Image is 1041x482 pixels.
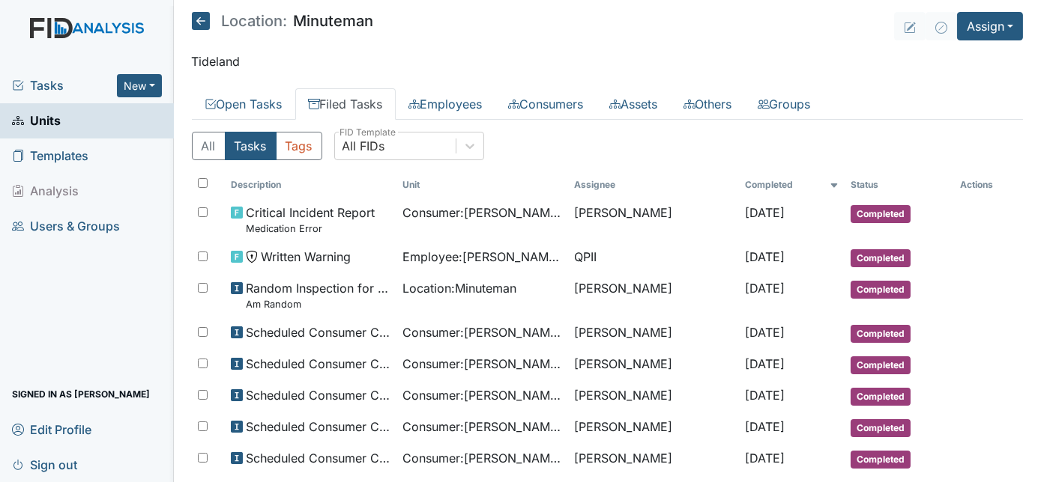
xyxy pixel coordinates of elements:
span: Random Inspection for AM Am Random [246,279,390,311]
a: Employees [396,88,495,120]
td: [PERSON_NAME] [568,443,740,475]
span: Location: [222,13,288,28]
span: [DATE] [745,281,785,296]
a: Others [671,88,745,120]
th: Toggle SortBy [225,172,396,198]
td: [PERSON_NAME] [568,317,740,349]
a: Tasks [12,76,117,94]
span: Completed [851,419,911,437]
span: Completed [851,325,911,343]
th: Toggle SortBy [739,172,844,198]
span: [DATE] [745,249,785,264]
button: All [192,132,226,160]
span: [DATE] [745,419,785,434]
span: [DATE] [745,356,785,371]
span: Scheduled Consumer Chart Review [246,386,390,404]
span: [DATE] [745,325,785,340]
a: Filed Tasks [295,88,396,120]
span: [DATE] [745,451,785,466]
span: Sign out [12,453,77,476]
span: Scheduled Consumer Chart Review [246,323,390,341]
span: Scheduled Consumer Chart Review [246,418,390,436]
span: Consumer : [PERSON_NAME] [402,418,562,436]
span: Completed [851,205,911,223]
span: Completed [851,356,911,374]
button: Tasks [225,132,277,160]
td: [PERSON_NAME] [568,198,740,242]
td: [PERSON_NAME] [568,349,740,380]
span: Scheduled Consumer Chart Review [246,449,390,467]
span: Consumer : [PERSON_NAME] [402,386,562,404]
a: Consumers [495,88,597,120]
span: Consumer : [PERSON_NAME][GEOGRAPHIC_DATA] [402,449,562,467]
div: All FIDs [343,137,385,155]
th: Toggle SortBy [396,172,568,198]
span: Consumer : [PERSON_NAME] [402,323,562,341]
th: Toggle SortBy [845,172,955,198]
span: Location : Minuteman [402,279,516,297]
button: Tags [276,132,322,160]
span: Signed in as [PERSON_NAME] [12,382,150,406]
span: Critical Incident Report Medication Error [246,204,375,236]
span: Written Warning [261,248,351,266]
input: Toggle All Rows Selected [198,178,208,188]
a: Groups [745,88,824,120]
span: [DATE] [745,205,785,220]
span: Templates [12,144,88,168]
span: Users & Groups [12,215,120,238]
span: Employee : [PERSON_NAME][GEOGRAPHIC_DATA] [402,248,562,266]
td: [PERSON_NAME] [568,412,740,443]
span: Units [12,109,61,132]
button: Assign [957,12,1023,40]
span: Completed [851,451,911,469]
th: Assignee [568,172,740,198]
p: Tideland [192,52,1024,70]
small: Medication Error [246,222,375,236]
small: Am Random [246,297,390,311]
a: Open Tasks [192,88,295,120]
span: Consumer : [PERSON_NAME][GEOGRAPHIC_DATA] [402,204,562,222]
span: [DATE] [745,388,785,403]
td: [PERSON_NAME] [568,380,740,412]
span: Completed [851,281,911,299]
span: Scheduled Consumer Chart Review [246,355,390,373]
a: Assets [597,88,671,120]
span: Edit Profile [12,418,91,441]
div: Type filter [192,132,322,160]
td: QPII [568,242,740,273]
button: New [117,74,162,97]
th: Actions [954,172,1023,198]
span: Completed [851,249,911,267]
h5: Minuteman [192,12,374,30]
span: Consumer : [PERSON_NAME] [402,355,562,373]
span: Completed [851,388,911,406]
td: [PERSON_NAME] [568,273,740,317]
